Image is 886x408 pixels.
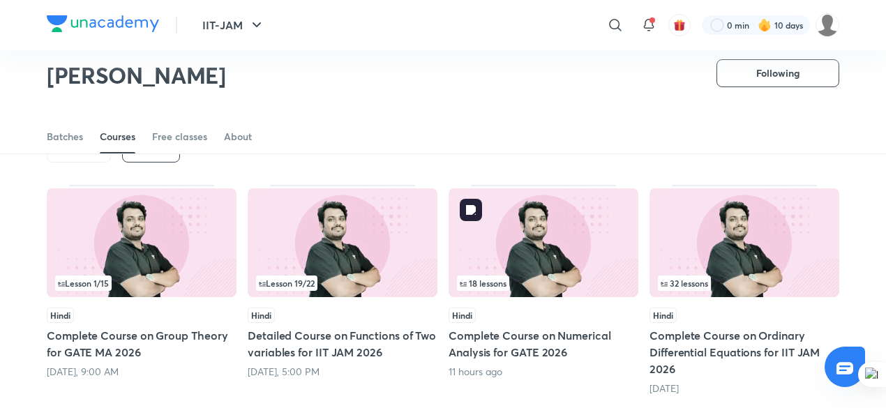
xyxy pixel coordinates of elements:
[650,327,839,377] h5: Complete Course on Ordinary Differential Equations for IIT JAM 2026
[457,275,630,291] div: infocontainer
[457,275,630,291] div: infosection
[756,66,799,80] span: Following
[47,327,236,361] h5: Complete Course on Group Theory for GATE MA 2026
[668,14,691,36] button: avatar
[194,11,273,39] button: IIT-JAM
[47,185,236,395] div: Complete Course on Group Theory for GATE MA 2026
[248,188,437,297] img: Thumbnail
[658,275,831,291] div: infosection
[256,275,429,291] div: left
[650,308,677,323] span: Hindi
[55,275,228,291] div: left
[816,13,839,37] img: Farhan Niazi
[100,120,135,153] a: Courses
[224,130,252,144] div: About
[58,279,109,287] span: Lesson 1 / 15
[248,365,437,379] div: Today, 5:00 PM
[650,381,839,395] div: 13 days ago
[100,130,135,144] div: Courses
[152,130,207,144] div: Free classes
[449,308,476,323] span: Hindi
[152,120,207,153] a: Free classes
[449,365,638,379] div: 11 hours ago
[47,15,159,36] a: Company Logo
[259,279,315,287] span: Lesson 19 / 22
[47,130,83,144] div: Batches
[248,327,437,361] h5: Detailed Course on Functions of Two variables for IIT JAM 2026
[460,279,506,287] span: 18 lessons
[673,19,686,31] img: avatar
[47,365,236,379] div: Today, 9:00 AM
[248,185,437,395] div: Detailed Course on Functions of Two variables for IIT JAM 2026
[658,275,831,291] div: infocontainer
[650,188,839,297] img: Thumbnail
[224,120,252,153] a: About
[256,275,429,291] div: infosection
[716,59,839,87] button: Following
[55,275,228,291] div: infosection
[658,275,831,291] div: left
[256,275,429,291] div: infocontainer
[449,327,638,361] h5: Complete Course on Numerical Analysis for GATE 2026
[55,275,228,291] div: infocontainer
[758,18,772,32] img: streak
[457,275,630,291] div: left
[449,188,638,297] img: Thumbnail
[661,279,708,287] span: 32 lessons
[248,308,275,323] span: Hindi
[47,15,159,32] img: Company Logo
[47,188,236,297] img: Thumbnail
[449,185,638,395] div: Complete Course on Numerical Analysis for GATE 2026
[650,185,839,395] div: Complete Course on Ordinary Differential Equations for IIT JAM 2026
[47,61,226,89] h2: [PERSON_NAME]
[47,308,74,323] span: Hindi
[47,120,83,153] a: Batches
